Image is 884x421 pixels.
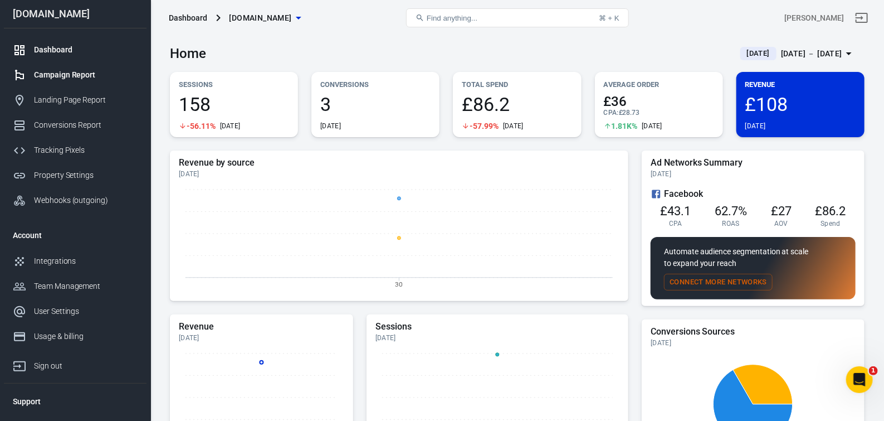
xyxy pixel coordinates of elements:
a: Conversions Report [4,113,146,138]
a: Sign out [4,349,146,379]
div: [DATE] [375,333,619,342]
span: £86.2 [462,95,572,114]
span: AOV [774,219,788,228]
h5: Sessions [375,321,619,332]
a: Campaign Report [4,62,146,88]
div: Dashboard [34,44,138,56]
p: Sessions [179,79,289,90]
div: • 34m ago [116,187,155,199]
iframe: Intercom live chat [846,366,873,393]
a: Team Management [4,274,146,299]
div: Dashboard [169,12,207,23]
tspan: 30 [395,280,403,288]
span: £108 [745,95,856,114]
div: Landing Page Report [34,94,138,106]
span: 3 [320,95,431,114]
div: Profile image for JoseHello [PERSON_NAME], ​I'm in the call. I would like to ask if you have comp... [12,167,211,208]
button: [DATE][DATE] － [DATE] [731,45,865,63]
h5: Revenue by source [179,157,619,168]
div: Integrations [34,255,138,267]
span: 158 [179,95,289,114]
span: CPA [669,219,682,228]
p: Automate audience segmentation at scale to expand your reach [664,246,842,269]
h5: Ad Networks Summary [651,157,856,168]
div: Close [192,18,212,38]
div: ⌘ + K [599,14,619,22]
div: [PERSON_NAME] [50,187,114,199]
span: £27 [771,204,792,218]
img: Profile image for Jose [23,176,45,199]
a: Property Settings [4,163,146,188]
div: [DATE] [220,122,241,130]
div: Team Management [34,280,138,292]
span: Messages [148,330,187,337]
div: Tracking Pixels [34,144,138,156]
span: -57.99% [470,122,499,130]
div: Facebook [651,187,856,201]
img: logo [22,21,102,39]
button: Connect More Networks [664,274,773,291]
div: User Settings [34,306,138,317]
p: Conversions [320,79,431,90]
span: ROAS [722,219,740,228]
a: Knowledge Base [16,219,207,240]
div: Usage & billing [34,331,138,342]
span: CPA : [604,109,619,117]
h5: Revenue [179,321,344,332]
span: Find anything... [427,14,477,22]
p: Average Order [604,79,714,90]
li: Account [4,222,146,249]
button: Find anything...⌘ + K [406,8,629,27]
span: Hello [PERSON_NAME], ​I'm in the call. I would like to ask if you have completed steps 2 and 3 of... [50,177,818,186]
p: Revenue [745,79,856,90]
button: [DOMAIN_NAME] [225,8,305,28]
a: Integrations [4,249,146,274]
button: Messages [111,302,223,346]
div: Account id: wh3fzyA8 [785,12,844,24]
div: Recent messageProfile image for JoseHello [PERSON_NAME], ​I'm in the call. I would like to ask if... [11,150,212,209]
div: [DOMAIN_NAME] [4,9,146,19]
div: [DATE] [320,122,341,130]
div: [DATE] [651,170,856,178]
a: Sign out [848,4,875,31]
a: Tracking Pixels [4,138,146,163]
span: [DATE] [743,48,774,59]
a: Webhooks (outgoing) [4,188,146,213]
span: £86.2 [815,204,846,218]
img: Profile image for Jose [152,18,174,40]
span: £43.1 [661,204,691,218]
svg: Facebook Ads [651,187,662,201]
span: £28.73 [619,109,640,117]
span: 1 [869,366,878,375]
div: [DATE] [745,122,766,130]
span: 62.7% [715,204,747,218]
a: Landing Page Report [4,88,146,113]
span: Home [43,330,68,337]
div: Recent message [23,159,200,171]
div: [DATE] － [DATE] [781,47,842,61]
div: Campaign Report [34,69,138,81]
div: [DATE] [642,122,662,130]
a: User Settings [4,299,146,324]
div: Knowledge Base [23,224,187,235]
span: samcart.com [229,11,292,25]
span: Spend [820,219,841,228]
span: £36 [604,95,714,108]
p: Total Spend [462,79,572,90]
div: [DATE] [179,333,344,342]
span: 1.81K% [612,122,638,130]
div: Property Settings [34,170,138,181]
div: Webhooks (outgoing) [34,195,138,206]
div: [DATE] [179,170,619,178]
img: Profile image for Laurent [130,18,153,40]
div: Conversions Report [34,119,138,131]
a: Usage & billing [4,324,146,349]
div: [DATE] [651,338,856,347]
a: Dashboard [4,37,146,62]
div: [DATE] [503,122,524,130]
li: Support [4,388,146,415]
p: Hi [PERSON_NAME] [22,79,201,98]
div: Sign out [34,360,138,372]
p: What do you want to track [DATE]? [22,98,201,136]
h5: Conversions Sources [651,326,856,337]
